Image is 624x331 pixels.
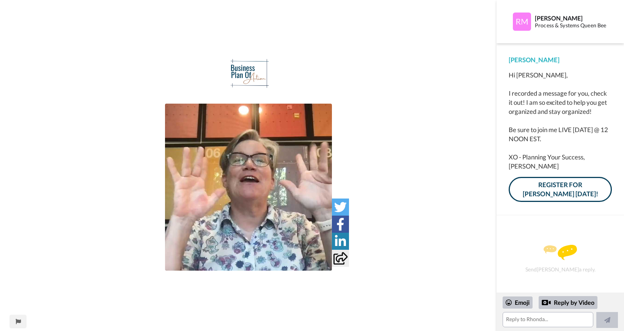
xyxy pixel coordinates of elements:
div: Process & Systems Queen Bee [535,22,611,29]
div: Reply by Video [542,298,551,307]
div: Send [PERSON_NAME] a reply. [507,229,614,289]
div: Emoji [503,296,533,309]
div: [PERSON_NAME] [509,55,612,65]
img: message.svg [544,245,577,260]
div: [PERSON_NAME] [535,14,611,22]
a: REGISTER FOR [PERSON_NAME] [DATE]! [509,177,612,202]
div: Reply by Video [539,296,597,309]
img: 26365353-a816-4213-9d3b-8f9cb3823973 [223,58,273,89]
img: 5d1ee279-a1f0-42cf-b66f-481a97910382-thumb.jpg [165,104,332,271]
div: Hi [PERSON_NAME], I recorded a message for you, check it out! I am so excited to help you get org... [509,71,612,171]
img: Profile Image [513,13,531,31]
